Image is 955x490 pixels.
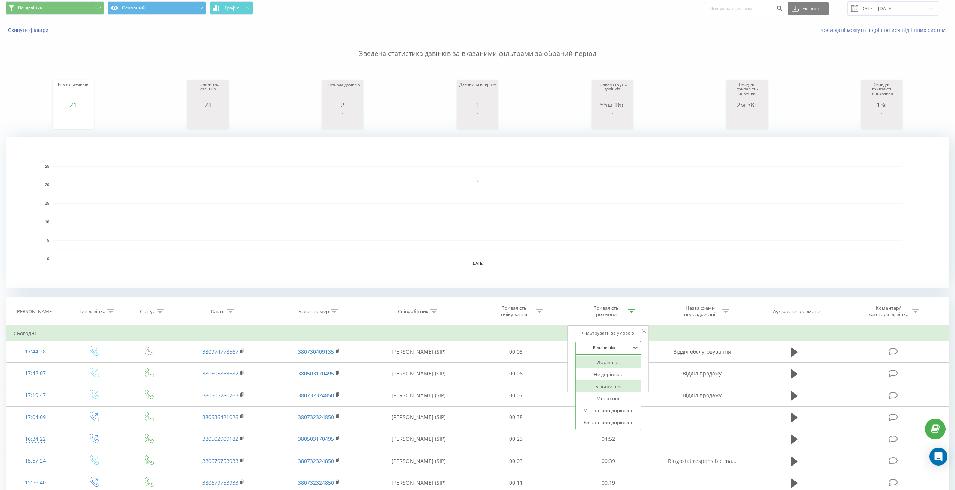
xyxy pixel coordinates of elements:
[562,450,654,472] td: 00:39
[45,164,50,169] text: 25
[562,428,654,450] td: 04:52
[654,384,750,406] td: Відділ продажу
[728,101,766,109] div: 2м 38с
[47,257,49,261] text: 0
[298,308,329,315] div: Бізнес номер
[298,392,334,399] a: 380732324850
[6,27,52,33] button: Скинути фільтри
[210,1,253,15] button: Графік
[929,448,947,466] div: Open Intercom Messenger
[14,432,57,446] div: 16:34:22
[863,82,901,101] div: Середня тривалість очікування
[367,384,470,406] td: [PERSON_NAME] (SIP)
[367,428,470,450] td: [PERSON_NAME] (SIP)
[470,341,562,363] td: 00:08
[298,413,334,421] a: 380732324850
[367,341,470,363] td: [PERSON_NAME] (SIP)
[576,392,641,404] div: Менш ніж
[773,308,820,315] div: Аудіозапис розмови
[576,356,641,368] div: Дорівнює
[575,329,641,337] div: Фільтрувати за умовою
[367,450,470,472] td: [PERSON_NAME] (SIP)
[14,454,57,468] div: 15:57:24
[108,1,206,15] button: Основний
[14,344,57,359] div: 17:44:38
[866,305,910,318] div: Коментар/категорія дзвінка
[6,34,949,59] p: Зведена статистика дзвінків за вказаними фільтрами за обраний період
[18,5,43,11] span: Всі дзвінки
[54,82,92,101] div: Всього дзвінків
[576,404,641,416] div: Менше або дорівнює
[324,101,361,109] div: 2
[459,109,496,131] svg: A chart.
[470,384,562,406] td: 00:07
[189,109,227,131] svg: A chart.
[562,384,654,406] td: 02:35
[470,450,562,472] td: 00:03
[324,82,361,101] div: Цільових дзвінків
[367,406,470,428] td: [PERSON_NAME] (SIP)
[202,457,238,464] a: 380679753933
[298,479,334,486] a: 380732324850
[202,370,238,377] a: 380505863682
[863,109,901,131] svg: A chart.
[680,305,720,318] div: Назва схеми переадресації
[298,435,334,442] a: 380503170495
[79,308,105,315] div: Тип дзвінка
[494,305,534,318] div: Тривалість очікування
[298,370,334,377] a: 380503170495
[189,101,227,109] div: 21
[863,101,901,109] div: 13с
[594,109,631,131] svg: A chart.
[202,413,238,421] a: 380636421026
[298,348,334,355] a: 380730409135
[668,457,737,464] span: Ringostat responsible ma...
[562,341,654,363] td: 00:30
[14,410,57,425] div: 17:04:09
[211,308,225,315] div: Клієнт
[202,348,238,355] a: 380974778567
[459,82,496,101] div: Дзвонили вперше
[6,326,949,341] td: Сьогодні
[576,368,641,380] div: Не дорівнює
[586,305,626,318] div: Тривалість розмови
[189,82,227,101] div: Прийнятих дзвінків
[820,26,949,33] a: Коли дані можуть відрізнятися вiд інших систем
[594,101,631,109] div: 55м 16с
[54,109,92,131] svg: A chart.
[654,363,750,384] td: Відділ продажу
[705,2,784,15] input: Пошук за номером
[47,238,49,243] text: 5
[788,2,829,15] button: Експорт
[367,363,470,384] td: [PERSON_NAME] (SIP)
[470,363,562,384] td: 00:06
[728,82,766,101] div: Середня тривалість розмови
[470,406,562,428] td: 00:38
[576,416,641,428] div: Більше або дорівнює
[202,392,238,399] a: 380505280763
[202,435,238,442] a: 380502909182
[15,308,53,315] div: [PERSON_NAME]
[140,308,155,315] div: Статус
[470,428,562,450] td: 00:23
[459,101,496,109] div: 1
[45,220,50,224] text: 10
[398,308,429,315] div: Співробітник
[728,109,766,131] svg: A chart.
[576,380,641,392] div: Більше ніж
[562,363,654,384] td: 00:23
[45,183,50,187] text: 20
[54,101,92,109] div: 21
[324,109,361,131] svg: A chart.
[6,1,104,15] button: Всі дзвінки
[6,137,949,288] div: A chart.
[594,82,631,101] div: Тривалість усіх дзвінків
[224,5,239,11] span: Графік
